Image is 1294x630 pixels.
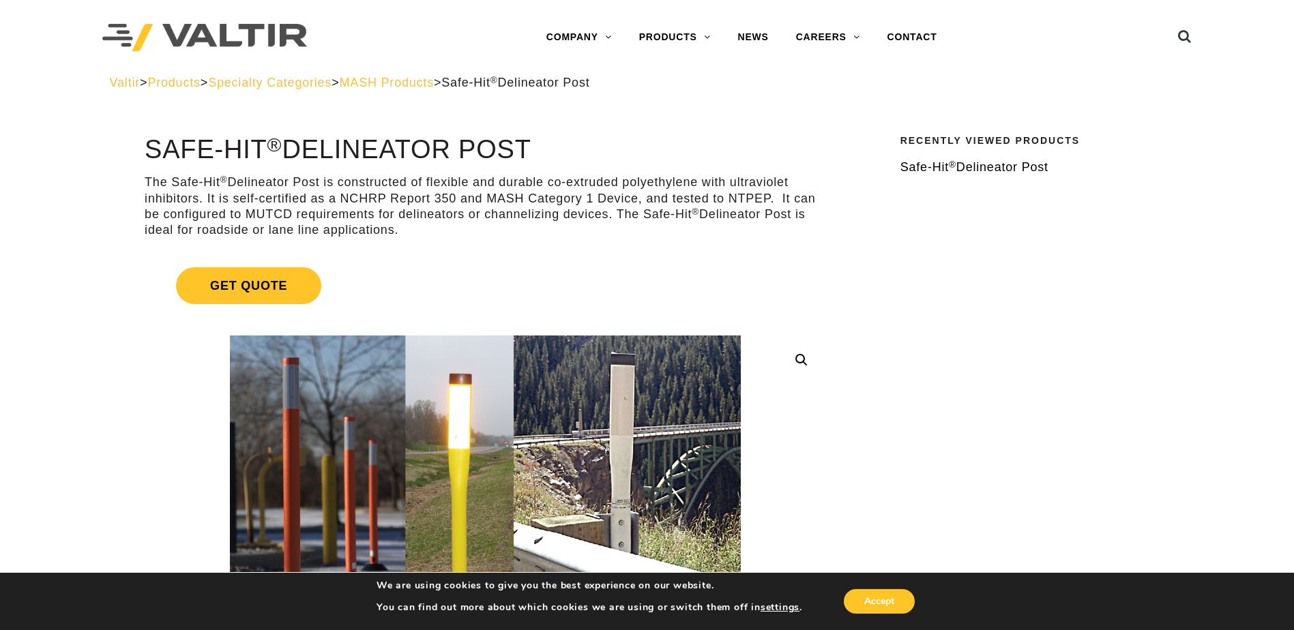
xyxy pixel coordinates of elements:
[441,76,589,89] span: Safe-Hit Delineator Post
[761,601,799,614] button: settings
[533,24,626,51] a: COMPANY
[145,251,826,320] a: Get Quote
[900,136,1176,146] h2: Recently Viewed Products
[220,175,228,185] sup: ®
[145,136,826,164] h1: Safe-Hit Delineator Post
[208,76,332,89] a: Specialty Categories
[900,160,1176,175] a: Safe-Hit®Delineator Post
[377,601,802,614] p: You can find out more about which cookies we are using or switch them off in .
[724,24,782,51] a: NEWS
[900,160,1048,174] span: Safe-Hit Delineator Post
[692,207,699,217] sup: ®
[782,24,874,51] a: CAREERS
[377,580,802,592] p: We are using cookies to give you the best experience on our website.
[176,267,321,304] span: Get Quote
[626,24,724,51] a: PRODUCTS
[267,134,282,155] sup: ®
[844,589,915,614] button: Accept
[949,160,956,170] sup: ®
[874,24,951,51] a: CONTACT
[147,76,200,89] a: Products
[490,75,498,85] sup: ®
[340,76,434,89] a: MASH Products
[102,24,307,52] img: Valtir
[110,76,140,89] a: Valtir
[110,75,1185,91] div: > > > >
[145,175,826,239] p: The Safe-Hit Delineator Post is constructed of flexible and durable co-extruded polyethylene with...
